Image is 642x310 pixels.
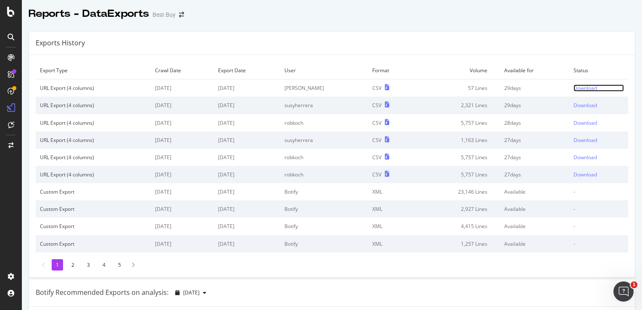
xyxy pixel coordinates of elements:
td: 27 days [500,149,569,166]
td: [DATE] [151,235,214,252]
td: 27 days [500,131,569,149]
td: Botify [280,183,368,200]
a: Download [574,137,624,144]
div: CSV [372,171,382,178]
td: 4,415 Lines [415,218,500,235]
a: Download [574,84,624,92]
td: [DATE] [151,114,214,131]
td: 27 days [500,166,569,183]
td: 28 days [500,114,569,131]
div: Download [574,84,597,92]
div: Custom Export [40,240,147,247]
td: Crawl Date [151,62,214,79]
span: 2025 Oct. 9th [183,289,200,296]
td: XML [368,218,415,235]
td: [DATE] [151,218,214,235]
li: 2 [67,259,79,271]
div: Download [574,102,597,109]
td: [DATE] [151,131,214,149]
div: Custom Export [40,205,147,213]
td: 5,757 Lines [415,166,500,183]
div: Exports History [36,38,85,48]
li: 4 [98,259,110,271]
td: [DATE] [214,235,280,252]
div: URL Export (4 columns) [40,137,147,144]
div: Download [574,119,597,126]
div: Available [504,205,565,213]
div: URL Export (4 columns) [40,102,147,109]
div: Download [574,171,597,178]
div: URL Export (4 columns) [40,171,147,178]
div: URL Export (4 columns) [40,119,147,126]
div: Botify Recommended Exports on analysis: [36,288,168,297]
td: [DATE] [214,114,280,131]
td: - [569,235,628,252]
td: 2,321 Lines [415,97,500,114]
td: Botify [280,235,368,252]
div: URL Export (4 columns) [40,154,147,161]
div: Reports - DataExports [29,7,149,21]
a: Download [574,171,624,178]
div: CSV [372,119,382,126]
td: Status [569,62,628,79]
a: Download [574,102,624,109]
div: Best Buy [153,11,176,19]
td: [DATE] [214,200,280,218]
td: Export Date [214,62,280,79]
td: [DATE] [151,97,214,114]
td: robkoch [280,166,368,183]
div: Available [504,223,565,230]
td: XML [368,183,415,200]
td: [PERSON_NAME] [280,79,368,97]
td: [DATE] [151,166,214,183]
td: Export Type [36,62,151,79]
td: [DATE] [151,183,214,200]
iframe: Intercom live chat [613,281,634,302]
div: Download [574,154,597,161]
td: Botify [280,200,368,218]
td: 5,757 Lines [415,114,500,131]
div: URL Export (4 columns) [40,84,147,92]
td: [DATE] [214,218,280,235]
td: [DATE] [214,149,280,166]
li: 1 [52,259,63,271]
td: robkoch [280,114,368,131]
td: [DATE] [214,166,280,183]
li: 3 [83,259,94,271]
a: Download [574,154,624,161]
td: - [569,200,628,218]
td: - [569,218,628,235]
td: Format [368,62,415,79]
div: arrow-right-arrow-left [179,12,184,18]
td: susyherrera [280,97,368,114]
td: Botify [280,218,368,235]
div: CSV [372,137,382,144]
td: 29 days [500,79,569,97]
td: 5,757 Lines [415,149,500,166]
td: [DATE] [151,79,214,97]
div: CSV [372,154,382,161]
td: robkoch [280,149,368,166]
td: 57 Lines [415,79,500,97]
td: Volume [415,62,500,79]
div: Custom Export [40,188,147,195]
div: Custom Export [40,223,147,230]
div: CSV [372,102,382,109]
td: susyherrera [280,131,368,149]
span: 1 [631,281,637,288]
div: Available [504,240,565,247]
td: 29 days [500,97,569,114]
td: XML [368,235,415,252]
div: Download [574,137,597,144]
div: CSV [372,84,382,92]
td: 2,927 Lines [415,200,500,218]
td: XML [368,200,415,218]
td: 1,163 Lines [415,131,500,149]
td: [DATE] [214,131,280,149]
td: 23,146 Lines [415,183,500,200]
button: [DATE] [172,286,210,299]
td: 1,257 Lines [415,235,500,252]
td: [DATE] [151,149,214,166]
td: User [280,62,368,79]
td: [DATE] [214,97,280,114]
